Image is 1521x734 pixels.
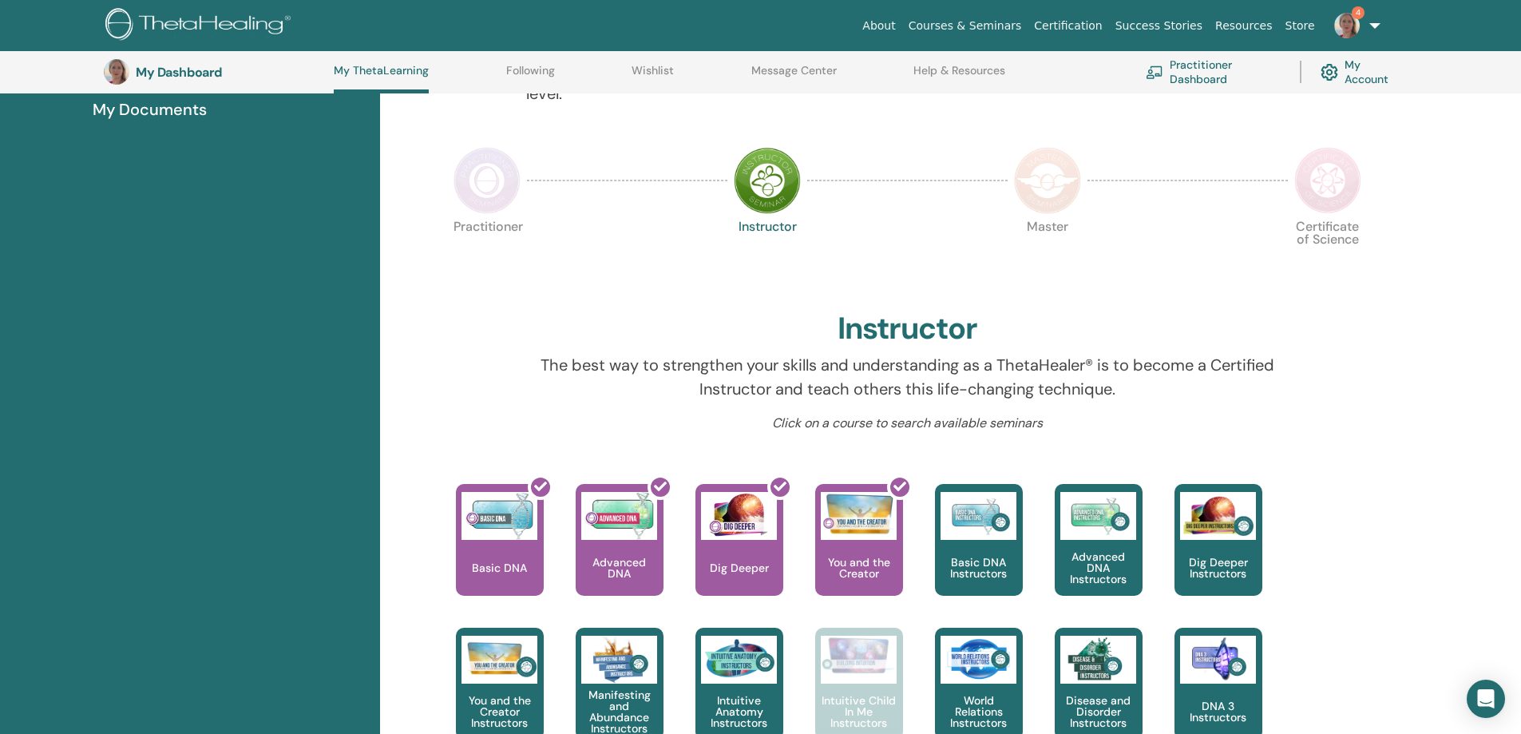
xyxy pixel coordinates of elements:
[1014,147,1081,214] img: Master
[1334,13,1360,38] img: default.jpg
[941,636,1016,684] img: World Relations Instructors
[1294,147,1361,214] img: Certificate of Science
[856,11,901,41] a: About
[913,64,1005,89] a: Help & Resources
[1180,492,1256,540] img: Dig Deeper Instructors
[701,492,777,540] img: Dig Deeper
[454,147,521,214] img: Practitioner
[695,695,783,728] p: Intuitive Anatomy Instructors
[935,557,1023,579] p: Basic DNA Instructors
[1060,636,1136,684] img: Disease and Disorder Instructors
[104,59,129,85] img: default.jpg
[632,64,674,89] a: Wishlist
[334,64,429,93] a: My ThetaLearning
[1028,11,1108,41] a: Certification
[576,557,663,579] p: Advanced DNA
[1060,492,1136,540] img: Advanced DNA Instructors
[506,64,555,89] a: Following
[1174,484,1262,628] a: Dig Deeper Instructors Dig Deeper Instructors
[461,492,537,540] img: Basic DNA
[751,64,837,89] a: Message Center
[1209,11,1279,41] a: Resources
[526,414,1289,433] p: Click on a course to search available seminars
[935,695,1023,728] p: World Relations Instructors
[815,557,903,579] p: You and the Creator
[576,484,663,628] a: Advanced DNA Advanced DNA
[1180,636,1256,684] img: DNA 3 Instructors
[456,695,544,728] p: You and the Creator Instructors
[581,636,657,684] img: Manifesting and Abundance Instructors
[821,492,897,536] img: You and the Creator
[526,353,1289,401] p: The best way to strengthen your skills and understanding as a ThetaHealer® is to become a Certifi...
[1294,220,1361,288] p: Certificate of Science
[1146,65,1163,78] img: chalkboard-teacher.svg
[838,311,977,347] h2: Instructor
[815,695,903,728] p: Intuitive Child In Me Instructors
[902,11,1028,41] a: Courses & Seminars
[93,97,207,121] span: My Documents
[1055,484,1143,628] a: Advanced DNA Instructors Advanced DNA Instructors
[821,636,897,675] img: Intuitive Child In Me Instructors
[695,484,783,628] a: Dig Deeper Dig Deeper
[1321,60,1338,85] img: cog.svg
[1467,680,1505,718] div: Open Intercom Messenger
[581,492,657,540] img: Advanced DNA
[576,689,663,734] p: Manifesting and Abundance Instructors
[1014,220,1081,288] p: Master
[1174,700,1262,723] p: DNA 3 Instructors
[941,492,1016,540] img: Basic DNA Instructors
[1055,695,1143,728] p: Disease and Disorder Instructors
[105,8,296,44] img: logo.png
[456,484,544,628] a: Basic DNA Basic DNA
[1146,54,1281,89] a: Practitioner Dashboard
[136,65,295,80] h3: My Dashboard
[935,484,1023,628] a: Basic DNA Instructors Basic DNA Instructors
[703,562,775,573] p: Dig Deeper
[461,636,537,684] img: You and the Creator Instructors
[734,147,801,214] img: Instructor
[734,220,801,288] p: Instructor
[454,220,521,288] p: Practitioner
[1352,6,1365,19] span: 4
[1174,557,1262,579] p: Dig Deeper Instructors
[701,636,777,684] img: Intuitive Anatomy Instructors
[1279,11,1321,41] a: Store
[1109,11,1209,41] a: Success Stories
[1321,54,1401,89] a: My Account
[1055,551,1143,585] p: Advanced DNA Instructors
[815,484,903,628] a: You and the Creator You and the Creator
